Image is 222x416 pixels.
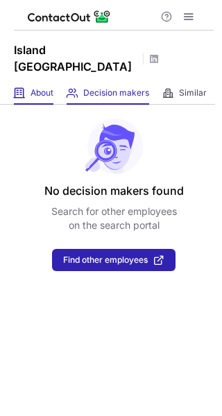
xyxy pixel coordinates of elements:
span: About [31,87,53,98]
p: Search for other employees on the search portal [51,205,177,232]
h1: Island [GEOGRAPHIC_DATA] [14,42,139,75]
img: ContactOut v5.3.10 [28,8,111,25]
span: Similar [179,87,207,98]
button: Find other employees [52,249,176,271]
header: No decision makers found [44,182,184,199]
span: Decision makers [83,87,149,98]
span: Find other employees [63,255,148,265]
img: No leads found [84,119,144,174]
